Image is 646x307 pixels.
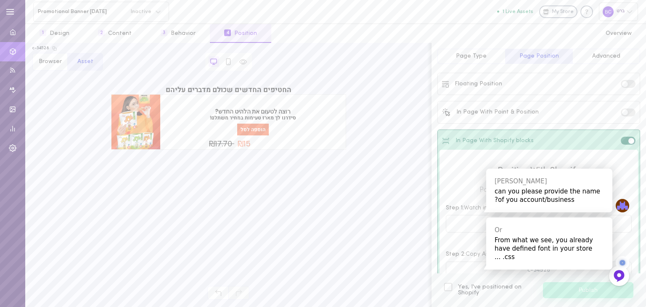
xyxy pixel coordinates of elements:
span: Page Type [456,53,487,59]
span: Step 1: [446,204,632,212]
img: 33bea9038f8f2f2c170c4679f4d5025f [616,199,629,212]
div: Knowledge center [580,5,593,18]
span: Step 2: [446,250,632,259]
span: 4 [224,29,231,36]
span: 2 [98,29,105,36]
span: My Store [552,8,574,16]
button: 1Design [25,24,84,43]
span: רוצה לטעום את הלהיט החדש? [167,108,339,115]
span: סידרנו לך מארז טעימות במחיר משתלם! [167,115,339,121]
img: Feedback Button [613,270,625,282]
div: ברט [599,3,638,21]
span: Page Position [519,53,559,59]
button: 2Content [84,24,146,43]
button: c-34528 [446,262,632,279]
span: Copy Asset ID [466,251,504,257]
div: can you please provide the name of you account/business? [495,187,604,204]
h2: החטיפים החדשים שכולם מדברים עליהם [111,86,346,93]
button: Page Type [437,49,505,64]
div: In Page With Point & Position [442,108,539,116]
span: Undo [207,286,228,300]
div: c-34528 [32,45,49,51]
div: [PERSON_NAME] [495,177,604,185]
button: Learn How [446,215,632,233]
button: Page Position [505,49,573,64]
div: Or [495,226,604,234]
span: ‏ ‏₪ [238,139,253,149]
span: 17.70 [215,139,232,149]
button: Overview [591,24,646,43]
button: Advanced [572,49,640,64]
span: Watch instruction video [464,205,528,211]
span: 15 [244,139,251,149]
button: Asset [67,53,103,71]
span: הוספה לסל [237,123,269,136]
button: 3Behavior [146,24,210,43]
button: Publish [543,282,633,298]
button: Browser [32,53,68,71]
span: Promotional Banner [DATE] [38,8,125,15]
a: 1 Live Assets [497,9,539,15]
span: Advanced [592,53,620,59]
a: My Store [539,5,577,18]
div: In Page With Shopify blocks [442,137,534,145]
div: From what we see, you already have defined font in your store css. ... [495,236,604,261]
button: 4Position [210,24,271,43]
span: Redo [228,286,249,300]
span: ‏ ‏₪ [209,139,234,149]
div: Floating Position [442,80,502,87]
span: Position your asset using Shopify blocks [446,185,632,195]
span: 3 [161,29,167,36]
img: n5hzsOZxxfNKIpTiFrq0youEgNUwxZ7u4TlZQe36mIPzOPGXgEJyynKvxBll2gimS2HKf3TykOM.png [616,256,629,270]
button: 1 Live Assets [497,9,533,14]
span: 1 [40,29,46,36]
span: Position With Shopify [446,165,632,177]
span: Inactive [125,9,151,14]
span: Yes, I've positioned on Shopify [458,284,535,296]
